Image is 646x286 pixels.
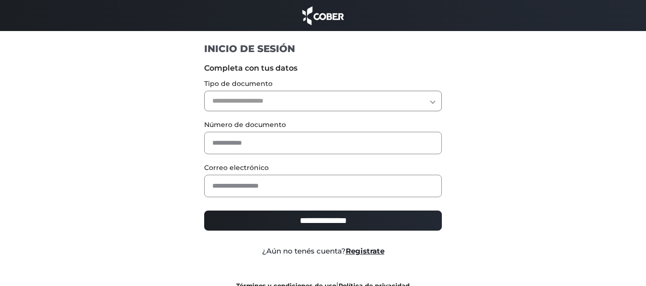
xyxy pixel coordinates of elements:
[300,5,347,26] img: cober_marca.png
[204,120,442,130] label: Número de documento
[204,79,442,89] label: Tipo de documento
[204,163,442,173] label: Correo electrónico
[346,246,384,255] a: Registrate
[197,246,449,257] div: ¿Aún no tenés cuenta?
[204,63,442,74] label: Completa con tus datos
[204,42,442,55] h1: INICIO DE SESIÓN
